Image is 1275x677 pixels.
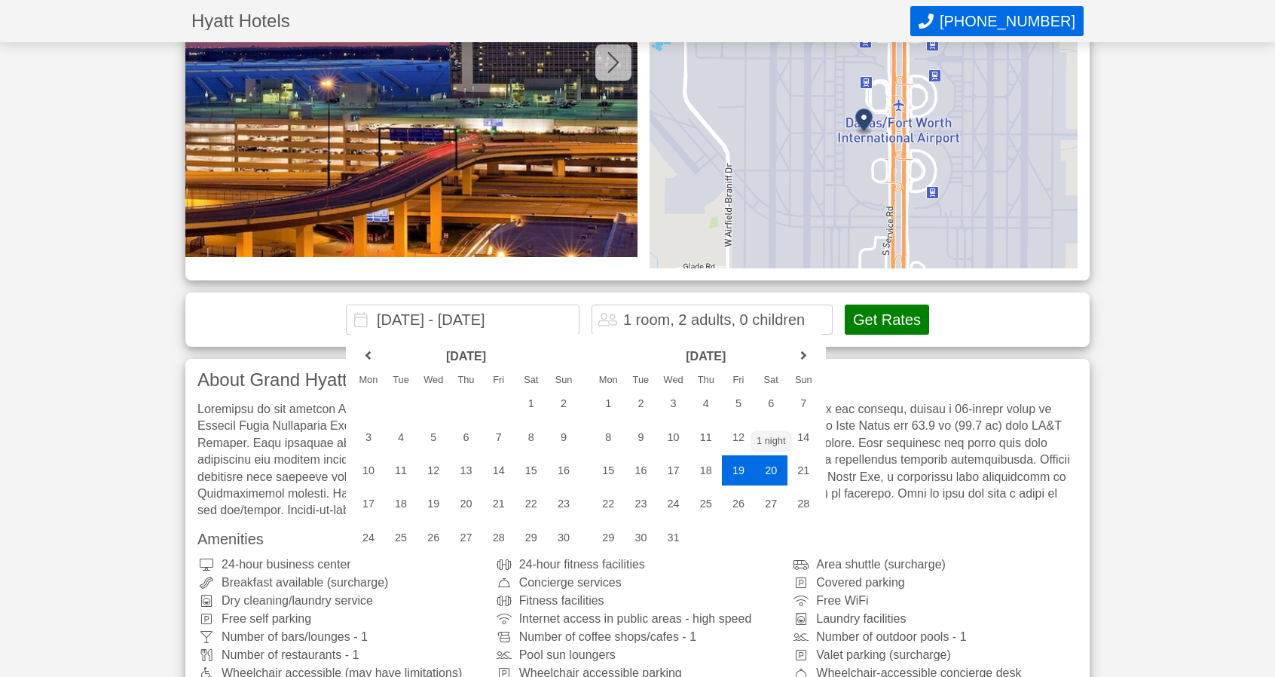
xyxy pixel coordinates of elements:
button: Call [910,6,1084,36]
div: 24 [352,522,384,553]
div: 24-hour business center [197,559,483,571]
div: 9 [625,422,657,452]
div: Internet access in public areas - high speed [495,613,781,625]
div: Mon [592,375,625,385]
div: 26 [417,522,450,553]
div: 30 [625,522,657,553]
div: 8 [515,422,547,452]
div: Wed [657,375,689,385]
div: Valet parking (surcharge) [792,649,1078,661]
div: 20 [755,455,787,486]
div: 31 [657,522,689,553]
div: Fri [482,375,515,385]
div: 12 [417,455,450,486]
span: [PHONE_NUMBER] [940,13,1075,30]
div: Sat [515,375,547,385]
header: [DATE] [384,345,547,369]
div: Thu [450,375,482,385]
div: 5 [417,422,450,452]
div: Pool sun loungers [495,649,781,661]
div: Concierge services [495,577,781,589]
div: 21 [787,455,820,486]
div: 24-hour fitness facilities [495,559,781,571]
div: 7 [482,422,515,452]
div: Thu [689,375,722,385]
div: 23 [625,489,657,519]
div: 19 [722,455,754,486]
div: 18 [689,455,722,486]
div: 10 [657,422,689,452]
div: 27 [450,522,482,553]
div: 12 [722,422,754,452]
header: [DATE] [625,345,787,369]
div: Sun [787,375,820,385]
div: 11 [689,422,722,452]
div: 16 [547,455,579,486]
div: 13 [755,422,787,452]
div: Breakfast available (surcharge) [197,577,483,589]
div: Free WiFi [792,595,1078,607]
div: 14 [482,455,515,486]
div: Loremipsu do sit ametcon Adip eli sedd ei Tempo Incid UTL - Etdolorem al eni adminim ve Quisno, e... [197,401,1078,519]
div: 25 [384,522,417,553]
div: 1 room, 2 adults, 0 children [623,312,805,327]
div: Area shuttle (surcharge) [792,559,1078,571]
div: 9 [547,422,579,452]
div: Mon [352,375,384,385]
div: 10 [352,455,384,486]
div: Fitness facilities [495,595,781,607]
div: Tue [625,375,657,385]
div: 23 [547,489,579,519]
div: 3 [352,422,384,452]
div: 21 [482,489,515,519]
div: 11 [384,455,417,486]
div: Covered parking [792,577,1078,589]
div: 4 [689,388,722,418]
div: 1 [515,388,547,418]
div: 6 [450,422,482,452]
div: 3 [657,388,689,418]
div: Number of coffee shops/cafes - 1 [495,631,781,643]
a: next month [792,345,815,368]
div: 2 [547,388,579,418]
div: 14 [787,422,820,452]
div: Wed [417,375,450,385]
div: Fri [722,375,754,385]
div: 19 [417,489,450,519]
div: 8 [592,422,625,452]
div: 29 [515,522,547,553]
div: 6 [755,388,787,418]
h3: About Grand Hyatt DFW - Connected to the airport [197,371,1078,389]
div: Dry cleaning/laundry service [197,595,483,607]
div: 13 [450,455,482,486]
div: 18 [384,489,417,519]
input: Choose Dates [346,305,579,335]
div: Number of outdoor pools - 1 [792,631,1078,643]
div: 22 [515,489,547,519]
div: 17 [352,489,384,519]
div: 30 [547,522,579,553]
div: 7 [787,388,820,418]
div: 27 [755,489,787,519]
h3: Amenities [197,531,1078,547]
div: Free self parking [197,613,483,625]
div: Laundry facilities [792,613,1078,625]
div: 16 [625,455,657,486]
div: 1 [592,388,625,418]
div: 26 [722,489,754,519]
div: 22 [592,489,625,519]
div: 4 [384,422,417,452]
div: 17 [657,455,689,486]
div: 28 [482,522,515,553]
div: Number of restaurants - 1 [197,649,483,661]
button: Get Rates [845,305,929,335]
div: Sun [547,375,579,385]
div: 28 [787,489,820,519]
div: 24 [657,489,689,519]
div: 29 [592,522,625,553]
div: 25 [689,489,722,519]
div: 2 [625,388,657,418]
div: Sat [755,375,787,385]
div: 5 [722,388,754,418]
div: 20 [450,489,482,519]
